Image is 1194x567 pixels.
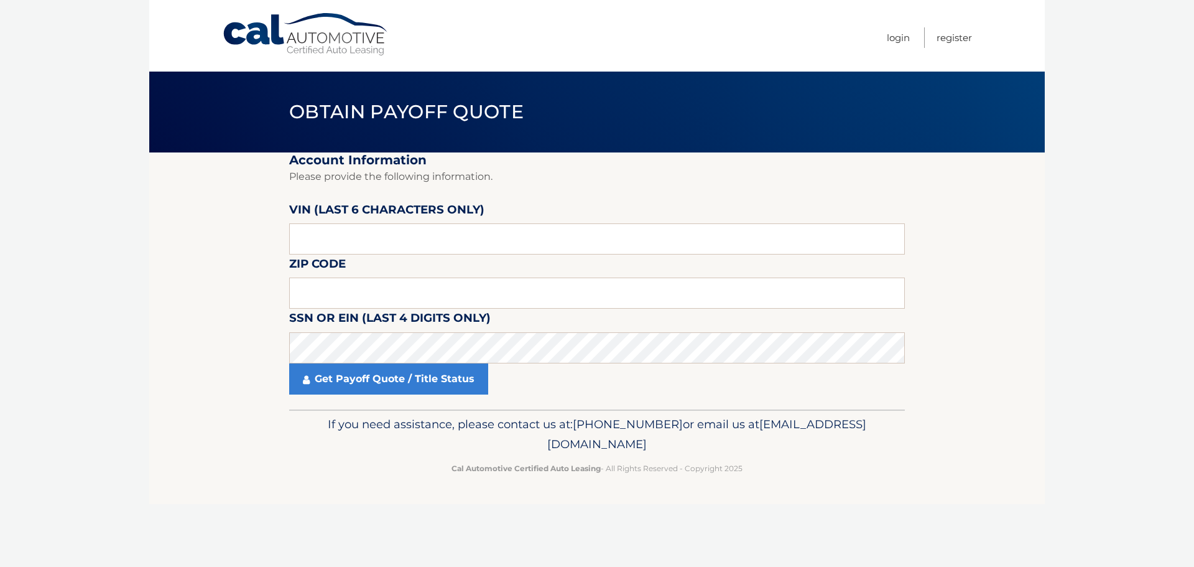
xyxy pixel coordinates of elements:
label: SSN or EIN (last 4 digits only) [289,309,491,332]
p: Please provide the following information. [289,168,905,185]
label: Zip Code [289,255,346,278]
strong: Cal Automotive Certified Auto Leasing [451,464,601,473]
a: Login [887,27,910,48]
h2: Account Information [289,152,905,168]
a: Get Payoff Quote / Title Status [289,363,488,395]
a: Cal Automotive [222,12,390,57]
span: [PHONE_NUMBER] [573,417,683,431]
span: Obtain Payoff Quote [289,100,524,123]
label: VIN (last 6 characters only) [289,200,484,223]
p: If you need assistance, please contact us at: or email us at [297,415,897,454]
a: Register [937,27,972,48]
p: - All Rights Reserved - Copyright 2025 [297,462,897,475]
